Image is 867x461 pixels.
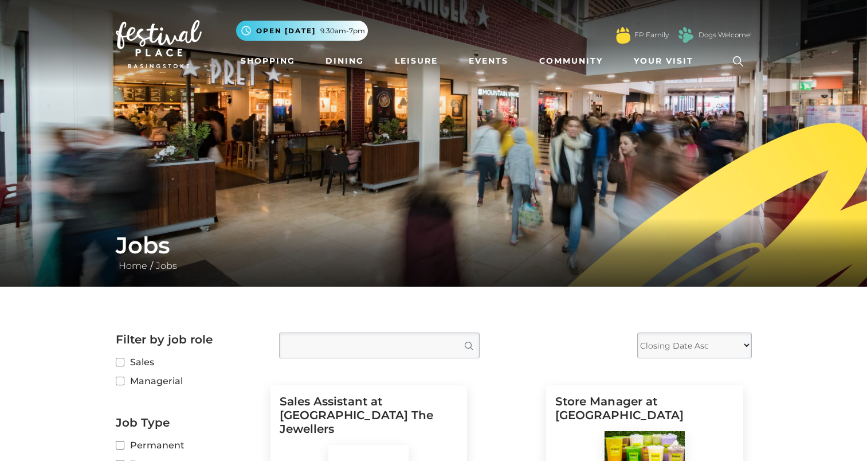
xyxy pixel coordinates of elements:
[116,333,262,346] h2: Filter by job role
[116,438,262,452] label: Permanent
[535,50,607,72] a: Community
[280,394,458,445] h5: Sales Assistant at [GEOGRAPHIC_DATA] The Jewellers
[107,232,760,273] div: /
[321,50,368,72] a: Dining
[236,21,368,41] button: Open [DATE] 9.30am-7pm
[116,374,262,388] label: Managerial
[236,50,300,72] a: Shopping
[116,416,262,429] h2: Job Type
[634,30,669,40] a: FP Family
[116,232,752,259] h1: Jobs
[116,355,262,369] label: Sales
[256,26,316,36] span: Open [DATE]
[699,30,752,40] a: Dogs Welcome!
[153,260,180,271] a: Jobs
[116,260,150,271] a: Home
[634,55,693,67] span: Your Visit
[320,26,365,36] span: 9.30am-7pm
[629,50,704,72] a: Your Visit
[464,50,513,72] a: Events
[555,394,734,431] h5: Store Manager at [GEOGRAPHIC_DATA]
[390,50,442,72] a: Leisure
[116,20,202,68] img: Festival Place Logo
